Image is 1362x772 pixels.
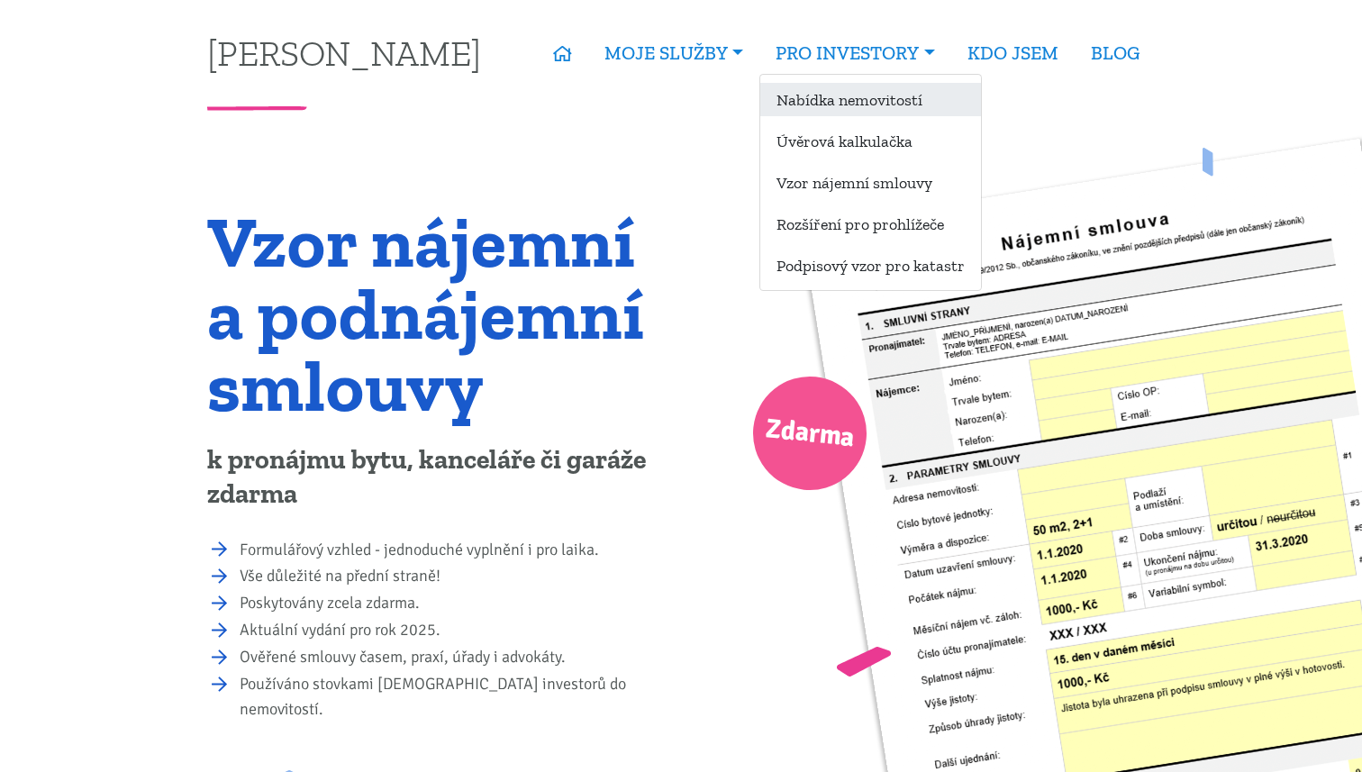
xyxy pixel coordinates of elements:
[760,249,981,282] a: Podpisový vzor pro katastr
[1075,32,1156,74] a: BLOG
[240,645,669,670] li: Ověřené smlouvy časem, praxí, úřady i advokáty.
[240,591,669,616] li: Poskytovány zcela zdarma.
[760,124,981,158] a: Úvěrová kalkulačka
[240,538,669,563] li: Formulářový vzhled - jednoduché vyplnění i pro laika.
[207,205,669,422] h1: Vzor nájemní a podnájemní smlouvy
[207,35,481,70] a: [PERSON_NAME]
[240,564,669,589] li: Vše důležité na přední straně!
[240,618,669,643] li: Aktuální vydání pro rok 2025.
[760,166,981,199] a: Vzor nájemní smlouvy
[207,443,669,512] p: k pronájmu bytu, kanceláře či garáže zdarma
[240,672,669,722] li: Používáno stovkami [DEMOGRAPHIC_DATA] investorů do nemovitostí.
[760,207,981,241] a: Rozšíření pro prohlížeče
[760,83,981,116] a: Nabídka nemovitostí
[759,32,950,74] a: PRO INVESTORY
[588,32,759,74] a: MOJE SLUŽBY
[951,32,1075,74] a: KDO JSEM
[763,405,857,462] span: Zdarma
